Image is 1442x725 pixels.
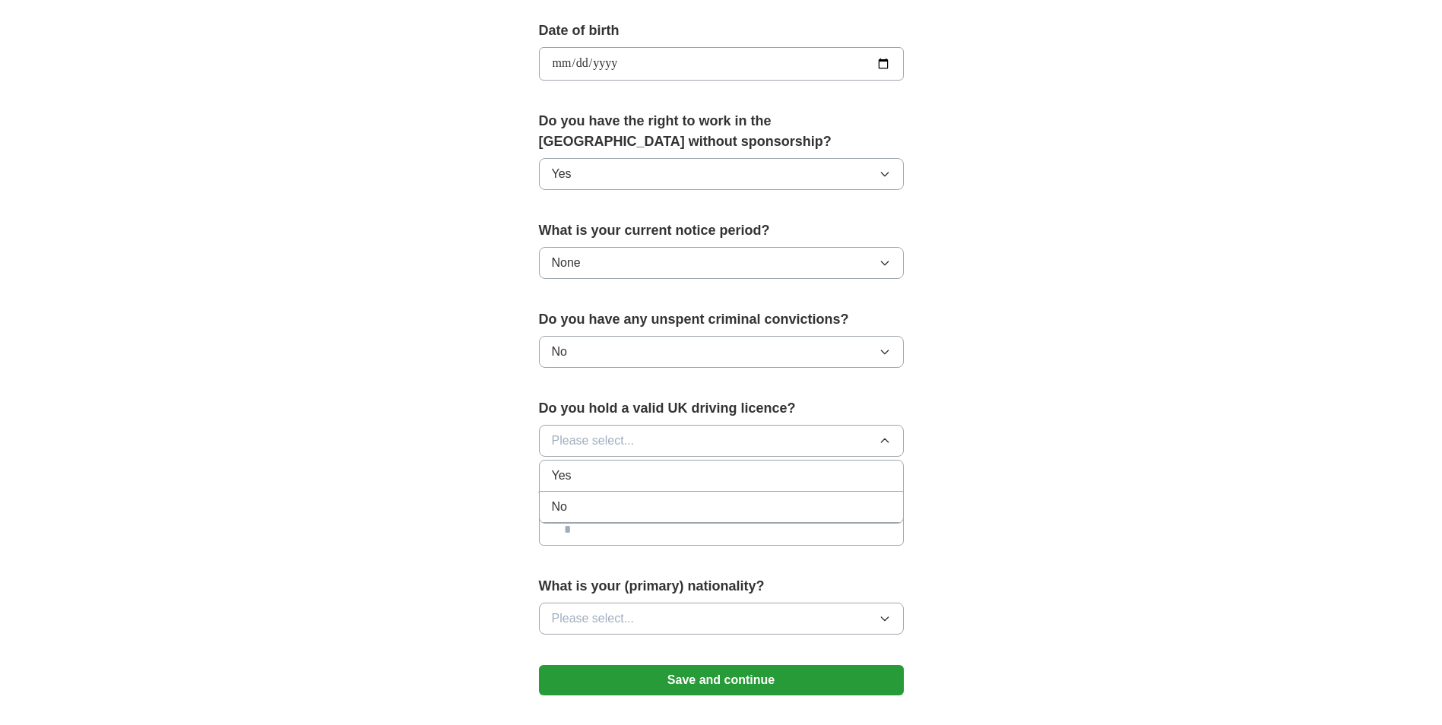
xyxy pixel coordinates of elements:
[539,603,904,635] button: Please select...
[552,498,567,516] span: No
[539,21,904,41] label: Date of birth
[552,432,635,450] span: Please select...
[552,467,572,485] span: Yes
[539,309,904,330] label: Do you have any unspent criminal convictions?
[539,425,904,457] button: Please select...
[552,165,572,183] span: Yes
[552,343,567,361] span: No
[539,336,904,368] button: No
[539,398,904,419] label: Do you hold a valid UK driving licence?
[539,220,904,241] label: What is your current notice period?
[539,111,904,152] label: Do you have the right to work in the [GEOGRAPHIC_DATA] without sponsorship?
[539,158,904,190] button: Yes
[552,254,581,272] span: None
[539,665,904,695] button: Save and continue
[539,247,904,279] button: None
[552,609,635,628] span: Please select...
[539,576,904,597] label: What is your (primary) nationality?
